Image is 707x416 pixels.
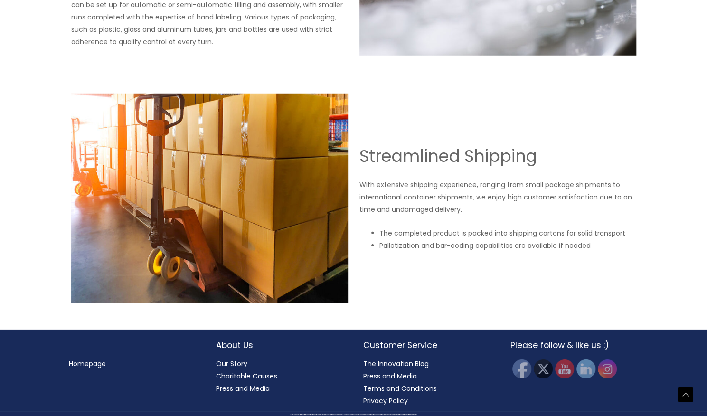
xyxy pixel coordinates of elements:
[71,94,348,303] img: Shipping image featuring shipping pallets and a pallet jack
[216,339,344,351] h2: About Us
[216,359,247,369] a: Our Story
[512,359,531,378] img: Facebook
[359,179,636,216] p: With extensive shipping experience, ranging from small package shipments to international contain...
[69,359,106,369] a: Homepage
[17,414,690,415] div: All material on this Website, including design, text, images, logos and sounds, are owned by Cosm...
[216,384,270,393] a: Press and Media
[379,239,636,252] li: Palletization and bar-coding capabilities are available if needed
[17,413,690,414] div: Copyright © 2025
[216,358,344,395] nav: About Us
[510,339,639,351] h2: Please follow & like us :)
[363,384,437,393] a: Terms and Conditions
[363,396,408,406] a: Privacy Policy
[363,359,429,369] a: The Innovation Blog
[534,359,553,378] img: Twitter
[216,371,277,381] a: Charitable Causes
[69,358,197,370] nav: Menu
[363,371,417,381] a: Press and Media
[359,145,636,167] h2: Streamlined Shipping
[363,358,491,407] nav: Customer Service
[363,339,491,351] h2: Customer Service
[379,227,636,239] li: The completed product is packed into shipping cartons for solid transport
